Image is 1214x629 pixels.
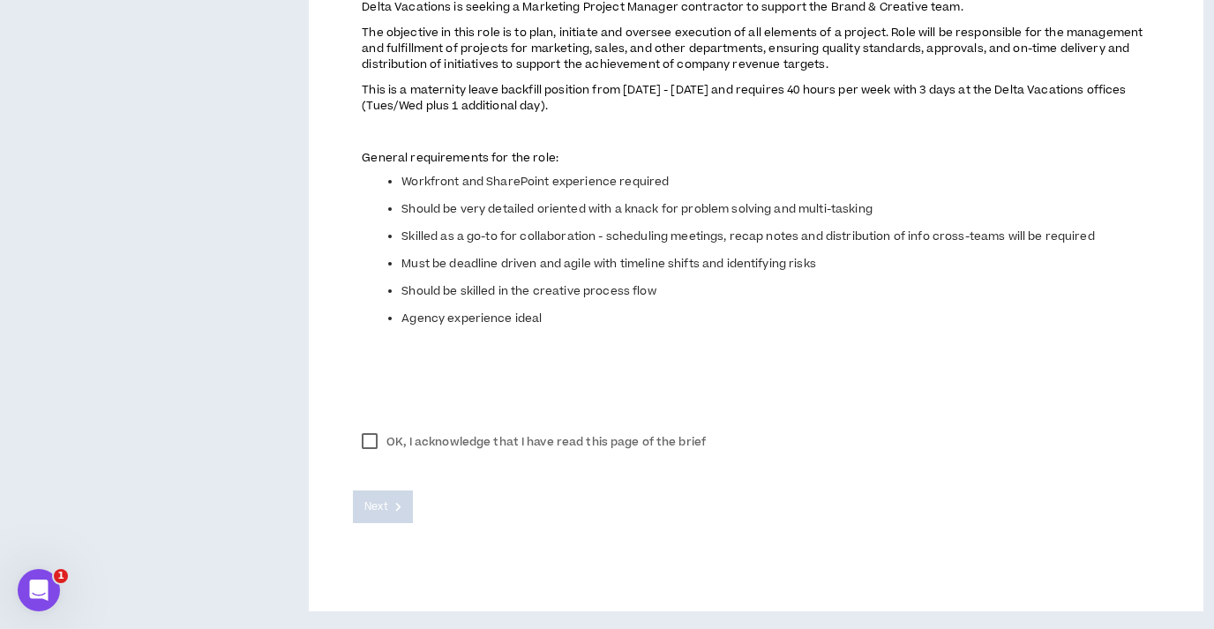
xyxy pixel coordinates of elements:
[353,490,413,523] button: Next
[401,174,669,190] span: Workfront and SharePoint experience required
[362,82,1126,114] span: This is a maternity leave backfill position from [DATE] - [DATE] and requires 40 hours per week w...
[364,498,387,515] span: Next
[18,569,60,611] iframe: Intercom live chat
[401,283,656,299] span: Should be skilled in the creative process flow
[353,429,715,455] label: OK, I acknowledge that I have read this page of the brief
[54,569,68,583] span: 1
[401,201,873,217] span: Should be very detailed oriented with a knack for problem solving and multi-tasking
[401,228,1095,244] span: Skilled as a go-to for collaboration - scheduling meetings, recap notes and distribution of info ...
[401,256,816,272] span: Must be deadline driven and agile with timeline shifts and identifying risks
[401,311,542,326] span: Agency experience ideal
[362,150,558,166] span: General requirements for the role:
[362,25,1143,72] span: The objective in this role is to plan, initiate and oversee execution of all elements of a projec...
